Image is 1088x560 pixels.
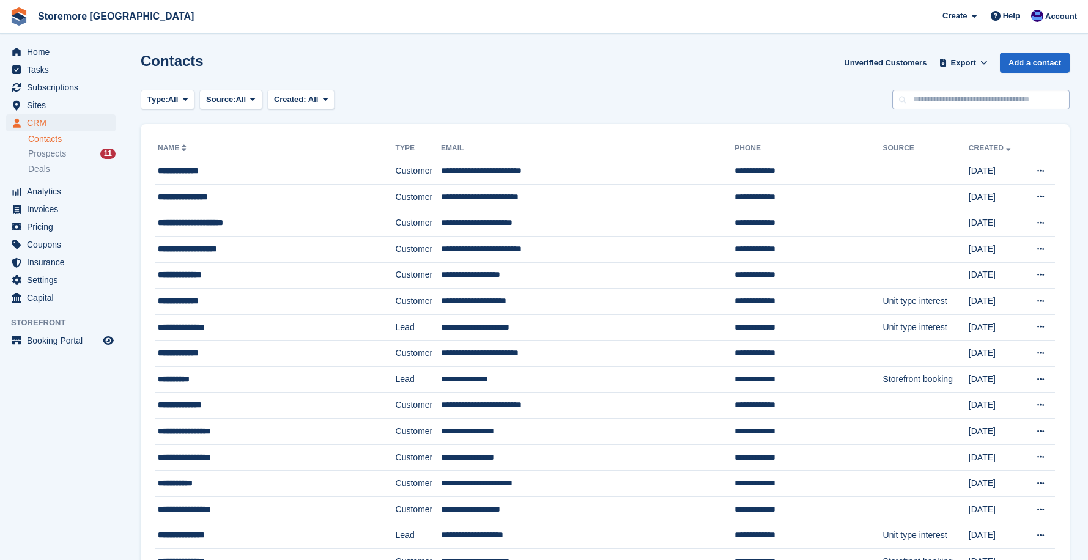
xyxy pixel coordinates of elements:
[942,10,967,22] span: Create
[27,114,100,131] span: CRM
[6,114,116,131] a: menu
[147,94,168,106] span: Type:
[969,184,1024,210] td: [DATE]
[969,419,1024,445] td: [DATE]
[969,341,1024,367] td: [DATE]
[27,43,100,61] span: Home
[396,236,441,262] td: Customer
[27,271,100,289] span: Settings
[6,97,116,114] a: menu
[27,289,100,306] span: Capital
[28,147,116,160] a: Prospects 11
[11,317,122,329] span: Storefront
[969,236,1024,262] td: [DATE]
[28,148,66,160] span: Prospects
[6,254,116,271] a: menu
[6,289,116,306] a: menu
[6,183,116,200] a: menu
[883,523,969,549] td: Unit type interest
[199,90,262,110] button: Source: All
[969,366,1024,392] td: [DATE]
[27,236,100,253] span: Coupons
[735,139,883,158] th: Phone
[1000,53,1070,73] a: Add a contact
[396,341,441,367] td: Customer
[6,61,116,78] a: menu
[27,254,100,271] span: Insurance
[10,7,28,26] img: stora-icon-8386f47178a22dfd0bd8f6a31ec36ba5ce8667c1dd55bd0f319d3a0aa187defe.svg
[396,314,441,341] td: Lead
[396,444,441,471] td: Customer
[441,139,735,158] th: Email
[969,523,1024,549] td: [DATE]
[267,90,335,110] button: Created: All
[969,144,1013,152] a: Created
[6,43,116,61] a: menu
[396,523,441,549] td: Lead
[100,149,116,159] div: 11
[206,94,235,106] span: Source:
[27,218,100,235] span: Pricing
[141,53,204,69] h1: Contacts
[168,94,179,106] span: All
[839,53,931,73] a: Unverified Customers
[6,218,116,235] a: menu
[396,419,441,445] td: Customer
[28,133,116,145] a: Contacts
[396,210,441,237] td: Customer
[969,262,1024,289] td: [DATE]
[951,57,976,69] span: Export
[396,158,441,185] td: Customer
[883,139,969,158] th: Source
[27,332,100,349] span: Booking Portal
[396,184,441,210] td: Customer
[274,95,306,104] span: Created:
[6,271,116,289] a: menu
[1003,10,1020,22] span: Help
[396,496,441,523] td: Customer
[27,97,100,114] span: Sites
[969,210,1024,237] td: [DATE]
[6,201,116,218] a: menu
[308,95,319,104] span: All
[101,333,116,348] a: Preview store
[396,392,441,419] td: Customer
[969,314,1024,341] td: [DATE]
[396,289,441,315] td: Customer
[969,496,1024,523] td: [DATE]
[883,366,969,392] td: Storefront booking
[27,61,100,78] span: Tasks
[969,289,1024,315] td: [DATE]
[28,163,116,175] a: Deals
[883,289,969,315] td: Unit type interest
[969,471,1024,497] td: [DATE]
[27,79,100,96] span: Subscriptions
[158,144,189,152] a: Name
[6,236,116,253] a: menu
[969,444,1024,471] td: [DATE]
[396,471,441,497] td: Customer
[969,158,1024,185] td: [DATE]
[141,90,194,110] button: Type: All
[6,79,116,96] a: menu
[27,201,100,218] span: Invoices
[396,366,441,392] td: Lead
[969,392,1024,419] td: [DATE]
[883,314,969,341] td: Unit type interest
[236,94,246,106] span: All
[6,332,116,349] a: menu
[28,163,50,175] span: Deals
[396,262,441,289] td: Customer
[33,6,199,26] a: Storemore [GEOGRAPHIC_DATA]
[1031,10,1043,22] img: Angela
[396,139,441,158] th: Type
[1045,10,1077,23] span: Account
[936,53,990,73] button: Export
[27,183,100,200] span: Analytics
